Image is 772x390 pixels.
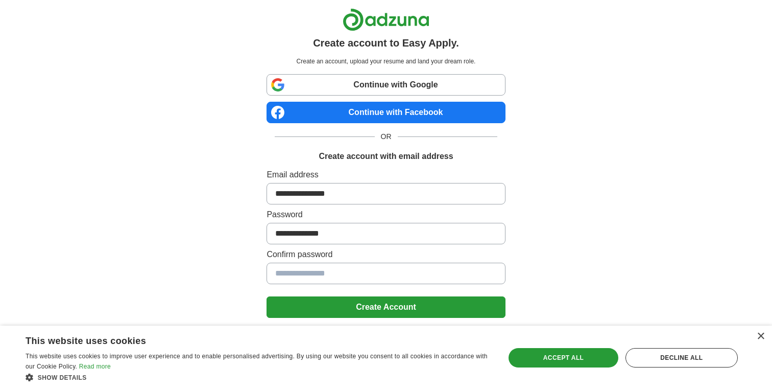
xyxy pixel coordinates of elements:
[625,348,738,368] div: Decline all
[267,169,505,181] label: Email address
[375,131,398,142] span: OR
[79,363,111,370] a: Read more, opens a new window
[38,374,87,381] span: Show details
[343,8,429,31] img: Adzuna logo
[267,102,505,123] a: Continue with Facebook
[267,296,505,318] button: Create Account
[26,372,491,382] div: Show details
[319,150,453,163] h1: Create account with email address
[757,333,764,340] div: Close
[267,209,505,221] label: Password
[313,35,459,51] h1: Create account to Easy Apply.
[267,248,505,261] label: Confirm password
[269,57,503,66] p: Create an account, upload your resume and land your dream role.
[26,353,488,370] span: This website uses cookies to improve user experience and to enable personalised advertising. By u...
[509,348,618,368] div: Accept all
[267,74,505,96] a: Continue with Google
[26,332,465,347] div: This website uses cookies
